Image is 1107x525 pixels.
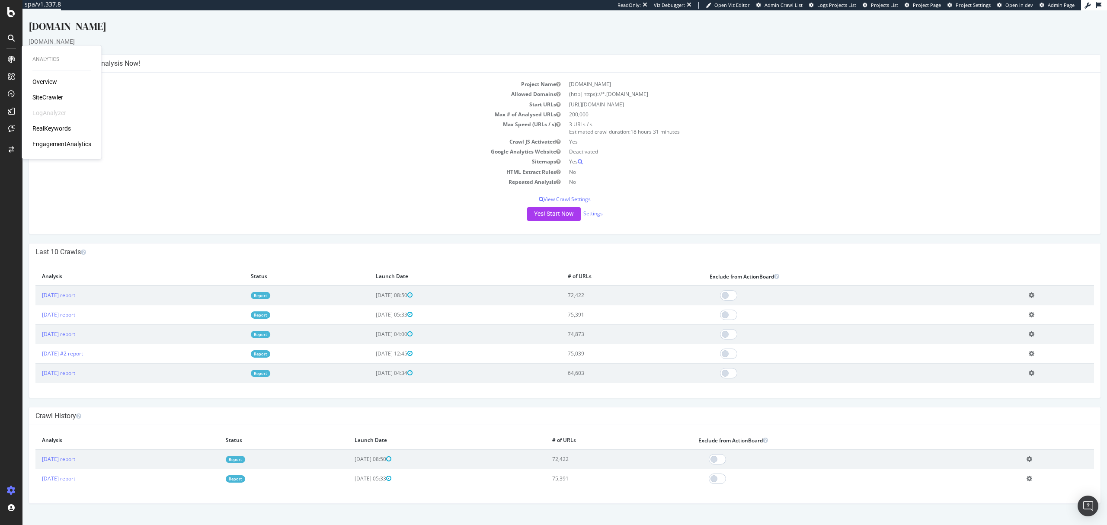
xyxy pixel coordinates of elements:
[523,458,669,478] td: 75,391
[197,421,326,439] th: Status
[332,445,369,452] span: [DATE] 08:50
[13,99,542,109] td: Max # of Analysed URLs
[353,301,390,308] span: [DATE] 05:33
[228,301,248,308] a: Report
[523,439,669,459] td: 72,422
[203,445,223,453] a: Report
[539,314,681,333] td: 74,873
[6,9,1078,27] div: [DOMAIN_NAME]
[542,157,1072,166] td: No
[542,79,1072,89] td: (http|https)://*.[DOMAIN_NAME]
[714,2,750,8] span: Open Viz Editor
[13,401,1072,410] h4: Crawl History
[32,56,91,63] div: Analytics
[13,166,542,176] td: Repeated Analysis
[13,185,1072,192] p: View Crawl Settings
[19,339,61,347] a: [DATE] #2 report
[756,2,803,9] a: Admin Crawl List
[1040,2,1075,9] a: Admin Page
[13,421,197,439] th: Analysis
[913,2,941,8] span: Project Page
[19,301,53,308] a: [DATE] report
[326,421,523,439] th: Launch Date
[561,199,580,207] a: Settings
[228,359,248,367] a: Report
[542,166,1072,176] td: No
[228,282,248,289] a: Report
[6,27,1078,35] div: [DOMAIN_NAME]
[617,2,641,9] div: ReadOnly:
[19,320,53,327] a: [DATE] report
[353,339,390,347] span: [DATE] 12:45
[1078,496,1098,516] div: Open Intercom Messenger
[765,2,803,8] span: Admin Crawl List
[863,2,898,9] a: Projects List
[13,157,542,166] td: HTML Extract Rules
[32,140,91,148] a: EngagementAnalytics
[332,464,369,472] span: [DATE] 05:33
[956,2,991,8] span: Project Settings
[19,281,53,288] a: [DATE] report
[809,2,856,9] a: Logs Projects List
[13,49,1072,58] h4: Configure your New Analysis Now!
[13,257,222,275] th: Analysis
[32,109,66,117] div: LogAnalyzer
[542,126,1072,136] td: Yes
[222,257,347,275] th: Status
[681,257,999,275] th: Exclude from ActionBoard
[997,2,1033,9] a: Open in dev
[542,89,1072,99] td: [URL][DOMAIN_NAME]
[817,2,856,8] span: Logs Projects List
[542,69,1072,79] td: [DOMAIN_NAME]
[905,2,941,9] a: Project Page
[669,421,998,439] th: Exclude from ActionBoard
[353,359,390,366] span: [DATE] 04:34
[353,281,390,288] span: [DATE] 08:50
[19,359,53,366] a: [DATE] report
[32,124,71,133] a: RealKeywords
[539,275,681,295] td: 72,422
[654,2,685,9] div: Viz Debugger:
[347,257,539,275] th: Launch Date
[228,340,248,347] a: Report
[539,333,681,353] td: 75,039
[19,464,53,472] a: [DATE] report
[19,445,53,452] a: [DATE] report
[1048,2,1075,8] span: Admin Page
[871,2,898,8] span: Projects List
[13,109,542,126] td: Max Speed (URLs / s)
[203,465,223,472] a: Report
[542,99,1072,109] td: 200,000
[539,295,681,314] td: 75,391
[13,136,542,146] td: Google Analytics Website
[13,146,542,156] td: Sitemaps
[13,69,542,79] td: Project Name
[1005,2,1033,8] span: Open in dev
[13,89,542,99] td: Start URLs
[13,126,542,136] td: Crawl JS Activated
[32,93,63,102] a: SiteCrawler
[505,197,558,211] button: Yes! Start Now
[523,421,669,439] th: # of URLs
[228,320,248,328] a: Report
[539,257,681,275] th: # of URLs
[13,237,1072,246] h4: Last 10 Crawls
[13,79,542,89] td: Allowed Domains
[542,136,1072,146] td: Deactivated
[608,118,657,125] span: 18 hours 31 minutes
[542,146,1072,156] td: Yes
[353,320,390,327] span: [DATE] 04:00
[32,77,57,86] a: Overview
[947,2,991,9] a: Project Settings
[539,353,681,372] td: 64,603
[706,2,750,9] a: Open Viz Editor
[542,109,1072,126] td: 3 URLs / s Estimated crawl duration:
